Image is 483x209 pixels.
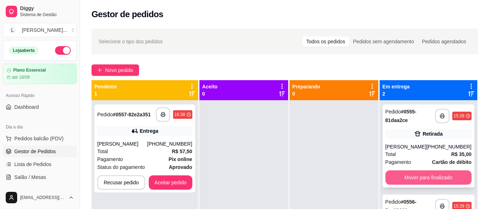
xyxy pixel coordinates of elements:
button: Alterar Status [55,46,71,55]
span: plus [97,68,102,73]
strong: # 0555-81daa2ce [385,109,417,123]
button: Pedidos balcão (PDV) [3,133,77,144]
strong: Pix online [168,156,192,162]
span: Sistema de Gestão [20,12,74,18]
span: Lista de Pedidos [14,161,51,168]
div: 16:38 [174,112,185,117]
span: L [9,26,16,34]
strong: R$ 35,00 [451,151,472,157]
p: 2 [383,90,410,97]
div: [PERSON_NAME] [97,140,147,147]
article: até 18/09 [12,74,30,80]
strong: # 0557-82e2a351 [113,112,151,117]
div: Acesso Rápido [3,90,77,101]
button: Mover para finalizado [385,170,472,185]
span: Dashboard [14,103,39,111]
button: Select a team [3,23,77,37]
span: Pagamento [385,158,411,166]
a: Plano Essencialaté 18/09 [3,64,77,84]
h2: Gestor de pedidos [92,9,163,20]
span: Total [97,147,108,155]
p: 0 [202,90,218,97]
div: 15:28 [454,113,464,119]
strong: Cartão de débito [432,159,471,165]
a: DiggySistema de Gestão [3,3,77,20]
span: Status do pagamento [97,163,145,171]
button: Recusar pedido [97,175,145,190]
span: Novo pedido [105,66,133,74]
div: [PERSON_NAME] [385,143,427,150]
a: Salão / Mesas [3,171,77,183]
div: [PERSON_NAME] ... [22,26,67,34]
div: Pedidos sem agendamento [349,37,418,47]
span: Diggy [20,5,74,12]
span: Selecione o tipo dos pedidos [99,38,163,45]
div: Dia a dia [3,121,77,133]
button: [EMAIL_ADDRESS][DOMAIN_NAME] [3,189,77,206]
span: Gestor de Pedidos [14,148,56,155]
p: Em entrega [383,83,410,90]
div: Loja aberta [9,47,39,54]
div: Pedidos agendados [418,37,470,47]
strong: R$ 57,50 [172,149,192,154]
div: Todos os pedidos [302,37,349,47]
p: 0 [292,90,320,97]
span: Pedido [385,109,401,115]
button: Aceitar pedido [149,175,192,190]
div: [PHONE_NUMBER] [147,140,192,147]
a: Gestor de Pedidos [3,146,77,157]
span: Pedidos balcão (PDV) [14,135,64,142]
button: Novo pedido [92,64,139,76]
strong: aprovado [169,164,192,170]
p: Pendente [94,83,117,90]
span: Salão / Mesas [14,174,46,181]
p: Preparando [292,83,320,90]
span: Total [385,150,396,158]
a: Diggy Botnovo [3,184,77,196]
div: Retirada [423,130,443,137]
article: Plano Essencial [13,68,46,73]
a: Lista de Pedidos [3,159,77,170]
div: 15:29 [454,203,464,209]
p: Aceito [202,83,218,90]
span: [EMAIL_ADDRESS][DOMAIN_NAME] [20,195,65,200]
a: Dashboard [3,101,77,113]
span: Pedido [385,199,401,205]
span: Pagamento [97,155,123,163]
div: [PHONE_NUMBER] [427,143,472,150]
span: Pedido [97,112,113,117]
div: Entrega [140,127,158,135]
p: 1 [94,90,117,97]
